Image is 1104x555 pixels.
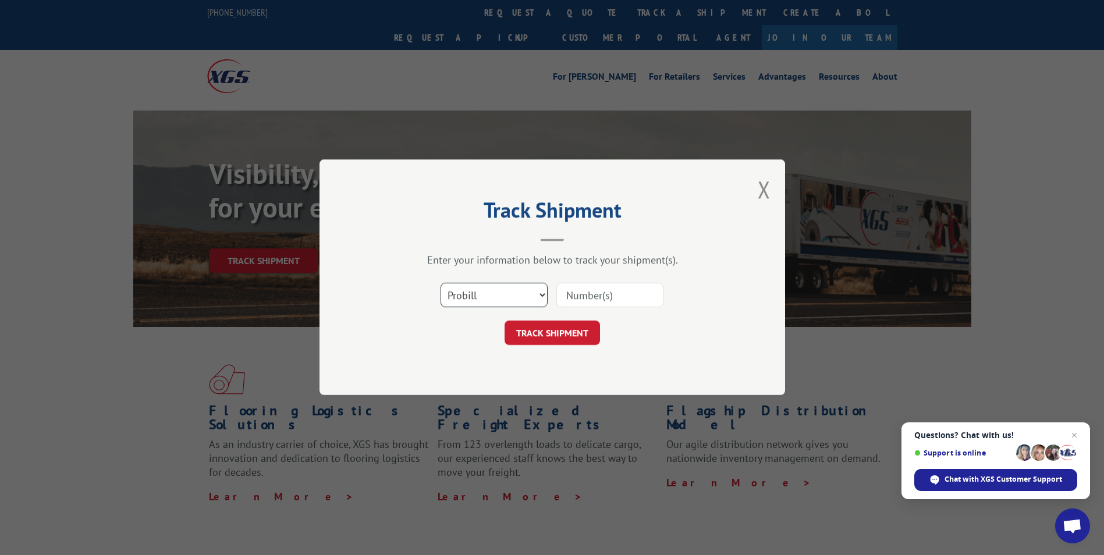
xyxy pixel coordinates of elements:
span: Questions? Chat with us! [914,431,1077,440]
h2: Track Shipment [378,202,727,224]
a: Open chat [1055,508,1090,543]
span: Support is online [914,449,1012,457]
button: TRACK SHIPMENT [505,321,600,346]
span: Chat with XGS Customer Support [945,474,1062,485]
button: Close modal [758,174,771,205]
input: Number(s) [556,283,663,308]
span: Chat with XGS Customer Support [914,469,1077,491]
div: Enter your information below to track your shipment(s). [378,254,727,267]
